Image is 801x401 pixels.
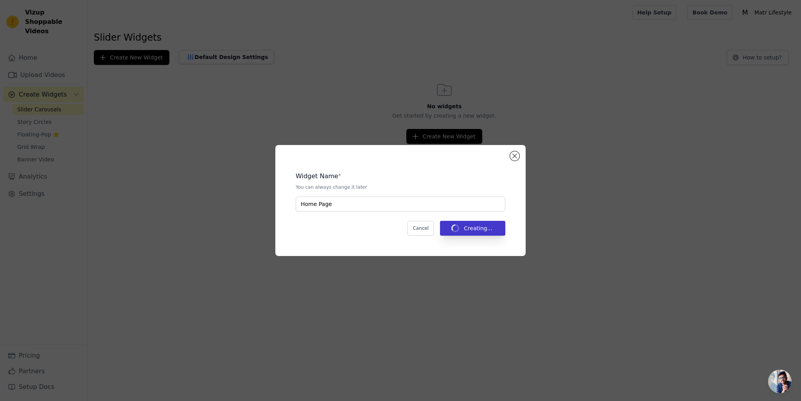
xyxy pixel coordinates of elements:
legend: Widget Name [296,172,338,181]
button: Close modal [510,151,519,161]
button: Creating... [440,221,505,236]
p: You can always change it later [296,184,505,190]
div: Open chat [768,370,792,393]
button: Cancel [408,221,434,236]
